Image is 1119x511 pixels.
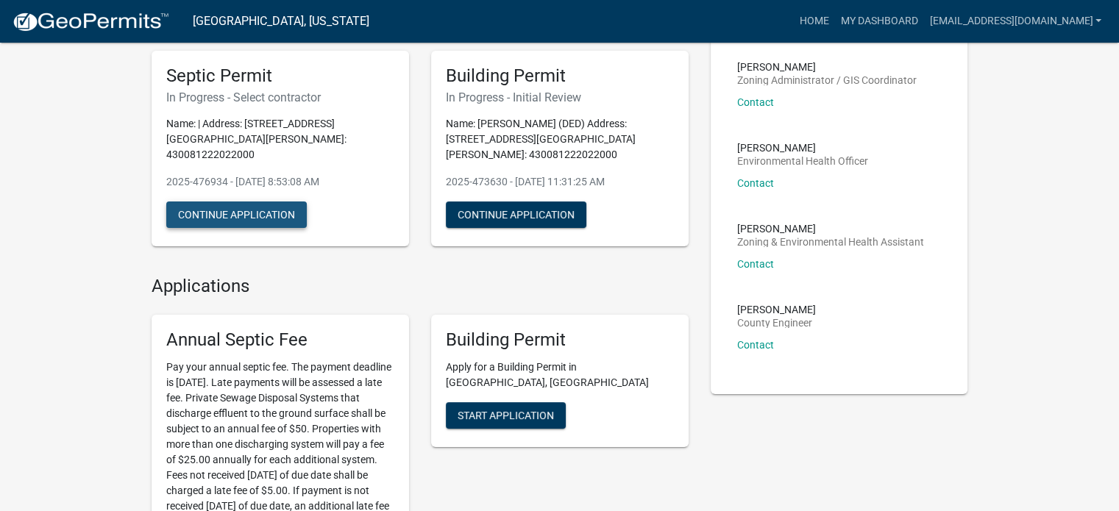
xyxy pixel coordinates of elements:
h4: Applications [152,276,689,297]
p: [PERSON_NAME] [737,143,868,153]
a: Contact [737,258,774,270]
button: Start Application [446,402,566,429]
h5: Building Permit [446,65,674,87]
a: [GEOGRAPHIC_DATA], [US_STATE] [193,9,369,34]
h5: Annual Septic Fee [166,329,394,351]
a: [EMAIL_ADDRESS][DOMAIN_NAME] [923,7,1107,35]
p: 2025-473630 - [DATE] 11:31:25 AM [446,174,674,190]
p: [PERSON_NAME] [737,62,917,72]
a: Home [793,7,834,35]
button: Continue Application [446,201,586,228]
p: Zoning & Environmental Health Assistant [737,237,924,247]
p: Name: | Address: [STREET_ADDRESS][GEOGRAPHIC_DATA][PERSON_NAME]: 430081222022000 [166,116,394,162]
h6: In Progress - Initial Review [446,90,674,104]
a: Contact [737,177,774,189]
h5: Building Permit [446,329,674,351]
p: Environmental Health Officer [737,156,868,166]
a: Contact [737,96,774,108]
button: Continue Application [166,201,307,228]
h6: In Progress - Select contractor [166,90,394,104]
a: Contact [737,339,774,351]
p: 2025-476934 - [DATE] 8:53:08 AM [166,174,394,190]
h5: Septic Permit [166,65,394,87]
p: Name: [PERSON_NAME] (DED) Address: [STREET_ADDRESS][GEOGRAPHIC_DATA][PERSON_NAME]: 430081222022000 [446,116,674,162]
p: Apply for a Building Permit in [GEOGRAPHIC_DATA], [GEOGRAPHIC_DATA] [446,360,674,390]
span: Start Application [458,410,554,421]
p: County Engineer [737,318,816,328]
p: [PERSON_NAME] [737,304,816,315]
p: Zoning Administrator / GIS Coordinator [737,75,917,85]
a: My Dashboard [834,7,923,35]
p: [PERSON_NAME] [737,224,924,234]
